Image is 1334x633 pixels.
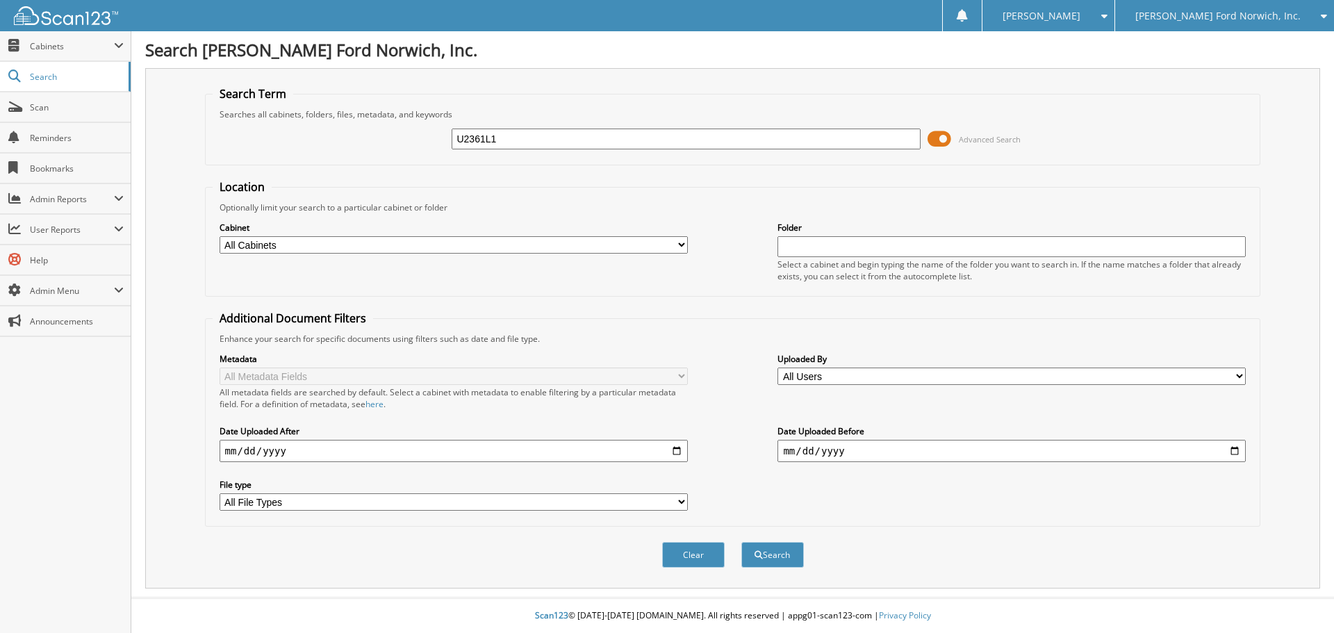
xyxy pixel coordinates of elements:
[220,479,688,491] label: File type
[30,315,124,327] span: Announcements
[213,86,293,101] legend: Search Term
[220,222,688,233] label: Cabinet
[213,202,1253,213] div: Optionally limit your search to a particular cabinet or folder
[220,425,688,437] label: Date Uploaded After
[777,440,1246,462] input: end
[777,258,1246,282] div: Select a cabinet and begin typing the name of the folder you want to search in. If the name match...
[1265,566,1334,633] iframe: Chat Widget
[30,285,114,297] span: Admin Menu
[30,163,124,174] span: Bookmarks
[30,132,124,144] span: Reminders
[213,333,1253,345] div: Enhance your search for specific documents using filters such as date and file type.
[30,71,122,83] span: Search
[741,542,804,568] button: Search
[220,353,688,365] label: Metadata
[30,254,124,266] span: Help
[30,224,114,236] span: User Reports
[1003,12,1080,20] span: [PERSON_NAME]
[777,222,1246,233] label: Folder
[213,108,1253,120] div: Searches all cabinets, folders, files, metadata, and keywords
[30,40,114,52] span: Cabinets
[959,134,1021,145] span: Advanced Search
[1135,12,1301,20] span: [PERSON_NAME] Ford Norwich, Inc.
[145,38,1320,61] h1: Search [PERSON_NAME] Ford Norwich, Inc.
[777,425,1246,437] label: Date Uploaded Before
[30,101,124,113] span: Scan
[777,353,1246,365] label: Uploaded By
[879,609,931,621] a: Privacy Policy
[131,599,1334,633] div: © [DATE]-[DATE] [DOMAIN_NAME]. All rights reserved | appg01-scan123-com |
[220,440,688,462] input: start
[535,609,568,621] span: Scan123
[213,311,373,326] legend: Additional Document Filters
[14,6,118,25] img: scan123-logo-white.svg
[220,386,688,410] div: All metadata fields are searched by default. Select a cabinet with metadata to enable filtering b...
[365,398,384,410] a: here
[662,542,725,568] button: Clear
[213,179,272,195] legend: Location
[30,193,114,205] span: Admin Reports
